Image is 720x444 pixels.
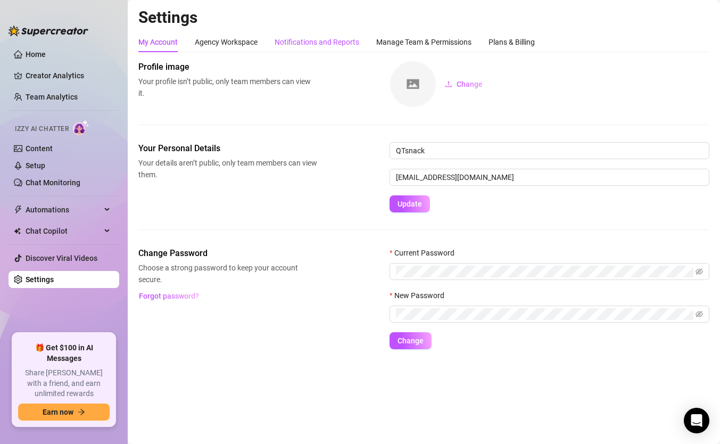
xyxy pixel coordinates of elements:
[396,308,693,320] input: New Password
[26,144,53,153] a: Content
[390,247,461,259] label: Current Password
[436,76,491,93] button: Change
[398,200,422,208] span: Update
[696,310,703,318] span: eye-invisible
[139,292,199,300] span: Forgot password?
[696,268,703,275] span: eye-invisible
[376,36,471,48] div: Manage Team & Permissions
[138,36,178,48] div: My Account
[43,408,73,416] span: Earn now
[195,36,258,48] div: Agency Workspace
[138,142,317,155] span: Your Personal Details
[138,262,317,285] span: Choose a strong password to keep your account secure.
[457,80,483,88] span: Change
[390,61,436,107] img: square-placeholder.png
[489,36,535,48] div: Plans & Billing
[26,50,46,59] a: Home
[398,336,424,345] span: Change
[73,120,89,135] img: AI Chatter
[138,76,317,99] span: Your profile isn’t public, only team members can view it.
[26,161,45,170] a: Setup
[26,254,97,262] a: Discover Viral Videos
[26,93,78,101] a: Team Analytics
[390,195,430,212] button: Update
[396,266,693,277] input: Current Password
[9,26,88,36] img: logo-BBDzfeDw.svg
[138,287,199,305] button: Forgot password?
[14,205,22,214] span: thunderbolt
[684,408,709,433] div: Open Intercom Messenger
[14,227,21,235] img: Chat Copilot
[18,343,110,364] span: 🎁 Get $100 in AI Messages
[390,169,709,186] input: Enter new email
[275,36,359,48] div: Notifications and Reports
[138,247,317,260] span: Change Password
[18,368,110,399] span: Share [PERSON_NAME] with a friend, and earn unlimited rewards
[138,157,317,180] span: Your details aren’t public, only team members can view them.
[390,142,709,159] input: Enter name
[26,178,80,187] a: Chat Monitoring
[26,67,111,84] a: Creator Analytics
[15,124,69,134] span: Izzy AI Chatter
[390,290,451,301] label: New Password
[138,7,709,28] h2: Settings
[18,404,110,421] button: Earn nowarrow-right
[26,201,101,218] span: Automations
[445,80,452,88] span: upload
[138,61,317,73] span: Profile image
[26,275,54,284] a: Settings
[26,223,101,240] span: Chat Copilot
[78,408,85,416] span: arrow-right
[390,332,432,349] button: Change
